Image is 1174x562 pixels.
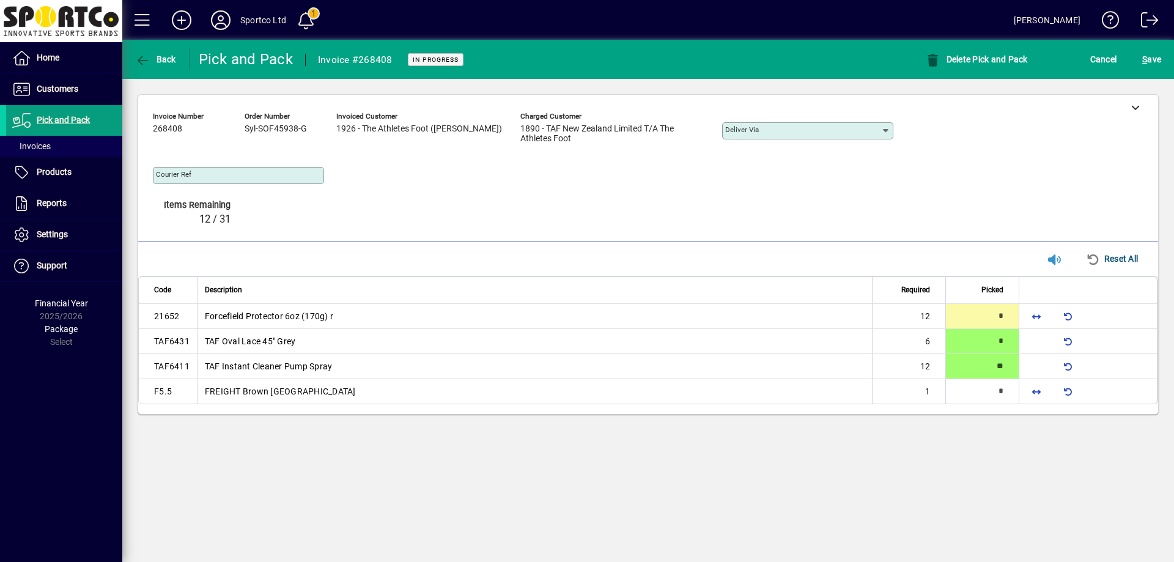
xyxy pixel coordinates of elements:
div: Pick and Pack [199,50,293,69]
span: Pick and Pack [37,115,90,125]
button: Save [1139,48,1164,70]
span: Financial Year [35,298,88,308]
span: ave [1142,50,1161,69]
td: 12 [872,304,945,329]
span: Syl-SOF45938-G [245,124,307,134]
app-page-header-button: Back [122,48,190,70]
span: Reset All [1086,249,1138,268]
span: Cancel [1090,50,1117,69]
a: Customers [6,74,122,105]
td: Forcefield Protector 6oz (170g) r [197,304,872,329]
span: 1926 - The Athletes Foot ([PERSON_NAME]) [336,124,502,134]
button: Add [162,9,201,31]
button: Profile [201,9,240,31]
a: Home [6,43,122,73]
mat-label: Deliver via [725,125,759,134]
span: Settings [37,229,68,239]
td: 6 [872,329,945,354]
a: Support [6,251,122,281]
td: TAF Instant Cleaner Pump Spray [197,354,872,379]
button: Reset All [1081,248,1143,270]
mat-label: Courier Ref [156,170,191,179]
span: Description [205,283,242,297]
span: 1890 - TAF New Zealand Limited T/A The Athletes Foot [520,124,704,144]
span: Code [154,283,171,297]
td: 1 [872,379,945,404]
td: TAF6411 [139,354,197,379]
td: TAF6431 [139,329,197,354]
a: Settings [6,220,122,250]
td: 21652 [139,304,197,329]
div: Sportco Ltd [240,10,286,30]
span: Picked [981,283,1003,297]
div: Invoice #268408 [318,50,393,70]
span: Home [37,53,59,62]
span: S [1142,54,1147,64]
span: Package [45,324,78,334]
button: Cancel [1087,48,1120,70]
span: Back [135,54,176,64]
a: Invoices [6,136,122,157]
span: Reports [37,198,67,208]
span: Products [37,167,72,177]
span: Items remaining [157,200,231,210]
span: Required [901,283,930,297]
div: [PERSON_NAME] [1014,10,1080,30]
span: Delete Pick and Pack [925,54,1028,64]
span: Invoices [12,141,51,151]
a: Products [6,157,122,188]
button: Delete Pick and Pack [922,48,1031,70]
span: Customers [37,84,78,94]
td: F5.5 [139,379,197,404]
button: Back [132,48,179,70]
span: In Progress [413,56,459,64]
a: Knowledge Base [1093,2,1120,42]
td: 12 [872,354,945,379]
a: Reports [6,188,122,219]
td: FREIGHT Brown [GEOGRAPHIC_DATA] [197,379,872,404]
span: 12 / 31 [199,213,231,225]
a: Logout [1132,2,1159,42]
span: Support [37,261,67,270]
span: 268408 [153,124,182,134]
td: TAF Oval Lace 45" Grey [197,329,872,354]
